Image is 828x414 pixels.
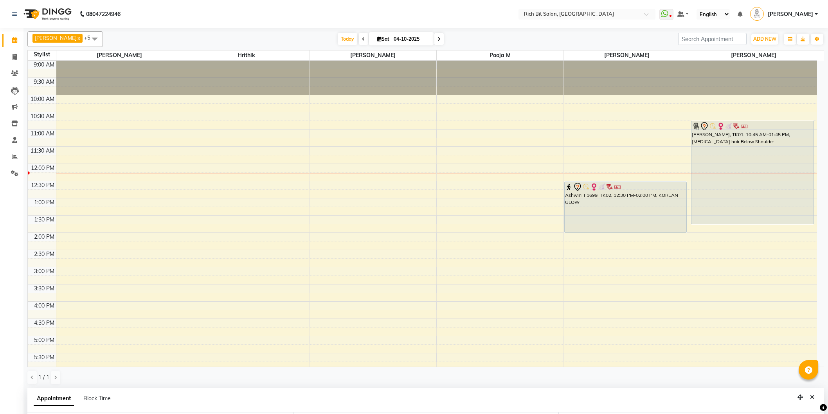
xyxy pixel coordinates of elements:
[32,267,56,275] div: 3:00 PM
[29,112,56,121] div: 10:30 AM
[691,121,814,224] div: [PERSON_NAME], TK01, 10:45 AM-01:45 PM, [MEDICAL_DATA] hair Below Shoulder
[678,33,747,45] input: Search Appointment
[32,216,56,224] div: 1:30 PM
[32,250,56,258] div: 2:30 PM
[391,33,430,45] input: 2025-10-04
[83,395,111,402] span: Block Time
[375,36,391,42] span: Sat
[32,336,56,344] div: 5:00 PM
[29,147,56,155] div: 11:30 AM
[34,392,74,406] span: Appointment
[56,50,183,60] span: [PERSON_NAME]
[32,284,56,293] div: 3:30 PM
[183,50,310,60] span: Hrithik
[310,50,436,60] span: [PERSON_NAME]
[28,50,56,59] div: Stylist
[753,36,776,42] span: ADD NEW
[84,34,96,41] span: +5
[437,50,563,60] span: Pooja m
[338,33,357,45] span: Today
[32,353,56,362] div: 5:30 PM
[38,373,49,382] span: 1 / 1
[29,95,56,103] div: 10:00 AM
[795,383,820,406] iframe: chat widget
[32,319,56,327] div: 4:30 PM
[768,10,813,18] span: [PERSON_NAME]
[20,3,74,25] img: logo
[29,130,56,138] div: 11:00 AM
[563,50,690,60] span: [PERSON_NAME]
[29,181,56,189] div: 12:30 PM
[32,61,56,69] div: 9:00 AM
[565,182,686,232] div: Ashwini F1699, TK02, 12:30 PM-02:00 PM, KOREAN GLOW
[32,233,56,241] div: 2:00 PM
[29,164,56,172] div: 12:00 PM
[86,3,121,25] b: 08047224946
[32,198,56,207] div: 1:00 PM
[750,7,764,21] img: Parimal Kadam
[32,302,56,310] div: 4:00 PM
[690,50,817,60] span: [PERSON_NAME]
[32,78,56,86] div: 9:30 AM
[35,35,77,41] span: [PERSON_NAME]
[751,34,778,45] button: ADD NEW
[77,35,80,41] a: x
